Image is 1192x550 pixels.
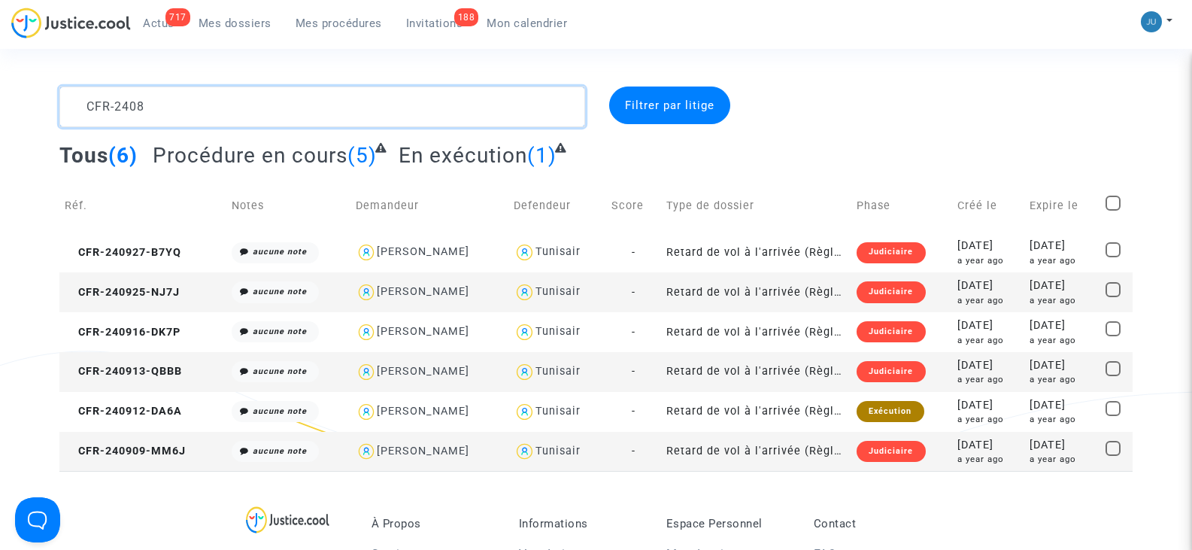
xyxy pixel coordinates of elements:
div: Tunisair [535,365,581,378]
td: Retard de vol à l'arrivée (Règlement CE n°261/2004) [661,352,852,392]
span: (1) [527,143,557,168]
td: Retard de vol à l'arrivée (Règlement CE n°261/2004) [661,432,852,472]
i: aucune note [253,247,307,257]
div: [PERSON_NAME] [377,245,469,258]
a: 717Actus [131,12,187,35]
a: Mes dossiers [187,12,284,35]
div: a year ago [1030,254,1094,267]
div: [DATE] [957,437,1019,454]
span: Filtrer par litige [625,99,714,112]
div: a year ago [957,413,1019,426]
td: Demandeur [350,179,508,232]
a: Mon calendrier [475,12,579,35]
a: Mes procédures [284,12,394,35]
div: a year ago [1030,373,1094,386]
span: Invitations [406,17,463,30]
p: À Propos [372,517,496,530]
div: Judiciaire [857,441,925,462]
span: CFR-240913-QBBB [65,365,182,378]
div: Judiciaire [857,281,925,302]
div: a year ago [957,453,1019,466]
span: - [632,286,635,299]
td: Retard de vol à l'arrivée (Règlement CE n°261/2004) [661,232,852,272]
div: 188 [454,8,479,26]
p: Espace Personnel [666,517,791,530]
div: a year ago [1030,453,1094,466]
span: CFR-240916-DK7P [65,326,180,339]
img: logo-lg.svg [246,506,329,533]
span: - [632,365,635,378]
span: CFR-240912-DA6A [65,405,182,418]
div: Tunisair [535,445,581,457]
td: Retard de vol à l'arrivée (Règlement CE n°261/2004) [661,312,852,352]
img: icon-user.svg [356,242,378,263]
img: icon-user.svg [356,281,378,303]
div: [PERSON_NAME] [377,285,469,298]
iframe: Help Scout Beacon - Open [15,497,60,542]
div: [DATE] [1030,238,1094,254]
span: Actus [143,17,174,30]
span: CFR-240925-NJ7J [65,286,180,299]
td: Notes [226,179,350,232]
i: aucune note [253,287,307,296]
img: icon-user.svg [514,401,535,423]
td: Type de dossier [661,179,852,232]
div: [PERSON_NAME] [377,405,469,418]
img: jc-logo.svg [11,8,131,38]
td: Defendeur [508,179,606,232]
div: Exécution [857,401,924,422]
div: a year ago [957,294,1019,307]
span: - [632,326,635,339]
i: aucune note [253,366,307,376]
img: icon-user.svg [356,441,378,463]
div: Judiciaire [857,361,925,382]
div: [DATE] [957,357,1019,374]
div: [DATE] [957,278,1019,294]
div: a year ago [1030,413,1094,426]
div: a year ago [1030,334,1094,347]
i: aucune note [253,327,307,336]
div: [PERSON_NAME] [377,365,469,378]
span: Tous [59,143,108,168]
td: Score [606,179,660,232]
img: icon-user.svg [356,321,378,343]
div: a year ago [957,254,1019,267]
span: - [632,405,635,418]
span: Procédure en cours [153,143,347,168]
img: icon-user.svg [514,281,535,303]
td: Retard de vol à l'arrivée (Règlement CE n°261/2004) [661,392,852,432]
div: [DATE] [1030,278,1094,294]
div: [DATE] [957,238,1019,254]
span: Mon calendrier [487,17,567,30]
i: aucune note [253,446,307,456]
td: Créé le [952,179,1024,232]
a: 188Invitations [394,12,475,35]
div: Tunisair [535,325,581,338]
span: - [632,445,635,457]
img: icon-user.svg [514,242,535,263]
div: [DATE] [1030,437,1094,454]
td: Phase [851,179,952,232]
div: [DATE] [957,318,1019,334]
div: [DATE] [1030,357,1094,374]
i: aucune note [253,406,307,416]
td: Expire le [1024,179,1099,232]
div: [PERSON_NAME] [377,445,469,457]
div: a year ago [1030,294,1094,307]
img: icon-user.svg [356,361,378,383]
span: (6) [108,143,138,168]
div: Judiciaire [857,242,925,263]
img: icon-user.svg [356,401,378,423]
span: (5) [347,143,377,168]
img: icon-user.svg [514,361,535,383]
span: CFR-240909-MM6J [65,445,186,457]
div: [DATE] [1030,397,1094,414]
p: Informations [519,517,644,530]
img: icon-user.svg [514,321,535,343]
span: En exécution [399,143,527,168]
div: Tunisair [535,285,581,298]
span: Mes dossiers [199,17,271,30]
div: Tunisair [535,245,581,258]
div: [PERSON_NAME] [377,325,469,338]
div: Tunisair [535,405,581,418]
